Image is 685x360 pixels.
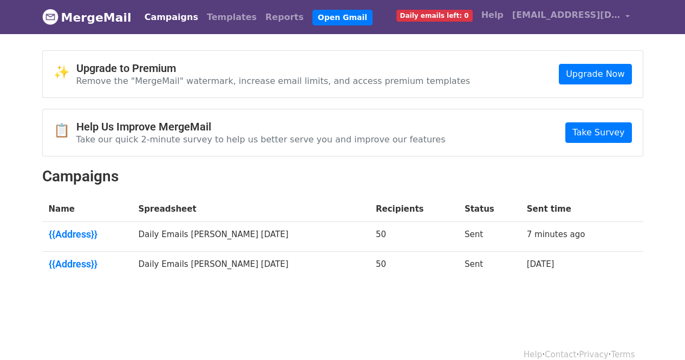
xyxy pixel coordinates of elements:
td: Sent [458,251,520,280]
a: Take Survey [565,122,631,143]
p: Take our quick 2-minute survey to help us better serve you and improve our features [76,134,446,145]
img: MergeMail logo [42,9,58,25]
a: Upgrade Now [559,64,631,84]
th: Name [42,197,132,222]
a: Contact [545,350,576,359]
p: Remove the "MergeMail" watermark, increase email limits, and access premium templates [76,75,471,87]
span: Daily emails left: 0 [396,10,473,22]
th: Recipients [369,197,458,222]
h2: Campaigns [42,167,643,186]
th: Status [458,197,520,222]
th: Spreadsheet [132,197,369,222]
a: Help [524,350,542,359]
span: 📋 [54,123,76,139]
a: Reports [261,6,308,28]
th: Sent time [520,197,624,222]
a: Daily emails left: 0 [392,4,477,26]
td: 50 [369,222,458,252]
a: {{Address}} [49,228,126,240]
span: [EMAIL_ADDRESS][DOMAIN_NAME] [512,9,621,22]
a: Privacy [579,350,608,359]
h4: Help Us Improve MergeMail [76,120,446,133]
a: Campaigns [140,6,203,28]
a: [DATE] [527,259,554,269]
a: Templates [203,6,261,28]
a: 7 minutes ago [527,230,585,239]
a: [EMAIL_ADDRESS][DOMAIN_NAME] [508,4,635,30]
td: Sent [458,222,520,252]
td: Daily Emails [PERSON_NAME] [DATE] [132,251,369,280]
a: Open Gmail [312,10,373,25]
a: {{Address}} [49,258,126,270]
h4: Upgrade to Premium [76,62,471,75]
td: Daily Emails [PERSON_NAME] [DATE] [132,222,369,252]
span: ✨ [54,64,76,80]
td: 50 [369,251,458,280]
a: Help [477,4,508,26]
a: Terms [611,350,635,359]
a: MergeMail [42,6,132,29]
